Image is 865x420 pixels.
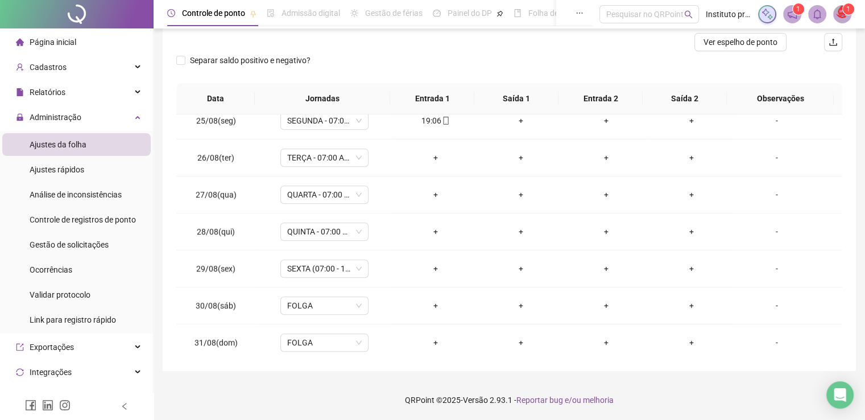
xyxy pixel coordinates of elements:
[16,368,24,376] span: sync
[573,299,640,312] div: +
[287,149,362,166] span: TERÇA - 07:00 AS 17:00
[706,8,751,20] span: Instituto pro hemoce
[154,380,865,420] footer: QRPoint © 2025 - 2.93.1 -
[573,188,640,201] div: +
[267,9,275,17] span: file-done
[287,186,362,203] span: QUARTA - 07:00 AS 17:00
[182,9,245,18] span: Controle de ponto
[658,151,725,164] div: +
[402,262,469,275] div: +
[743,336,810,349] div: -
[16,88,24,96] span: file
[30,215,136,224] span: Controle de registros de ponto
[196,190,237,199] span: 27/08(qua)
[812,9,822,19] span: bell
[487,299,554,312] div: +
[176,83,255,114] th: Data
[463,396,488,405] span: Versão
[826,381,854,409] div: Open Intercom Messenger
[287,297,362,314] span: FOLGA
[402,114,469,127] div: 19:06
[121,402,129,410] span: left
[684,10,693,19] span: search
[846,5,850,13] span: 1
[30,38,76,47] span: Página inicial
[30,343,74,352] span: Exportações
[287,260,362,277] span: SEXTA (07:00 - 16:00)
[194,338,238,347] span: 31/08(dom)
[843,3,854,15] sup: Atualize o seu contato no menu Meus Dados
[402,299,469,312] div: +
[30,368,72,377] span: Integrações
[287,334,362,351] span: FOLGA
[658,299,725,312] div: +
[350,9,358,17] span: sun
[743,299,810,312] div: -
[743,188,810,201] div: -
[743,225,810,238] div: -
[30,265,72,274] span: Ocorrências
[829,38,838,47] span: upload
[743,262,810,275] div: -
[487,151,554,164] div: +
[16,38,24,46] span: home
[255,83,390,114] th: Jornadas
[196,301,236,310] span: 30/08(sáb)
[197,153,234,162] span: 26/08(ter)
[402,188,469,201] div: +
[30,165,84,174] span: Ajustes rápidos
[30,290,90,299] span: Validar protocolo
[573,262,640,275] div: +
[796,5,800,13] span: 1
[658,188,725,201] div: +
[287,223,362,240] span: QUINTA - 07:00 AS 17:00
[694,33,787,51] button: Ver espelho de ponto
[573,114,640,127] div: +
[402,151,469,164] div: +
[30,140,86,149] span: Ajustes da folha
[787,9,797,19] span: notification
[250,10,256,17] span: pushpin
[573,151,640,164] div: +
[487,114,554,127] div: +
[390,83,474,114] th: Entrada 1
[59,400,71,411] span: instagram
[287,112,362,129] span: SEGUNDA - 07:00 AS 17:00
[402,225,469,238] div: +
[196,116,236,125] span: 25/08(seg)
[558,83,643,114] th: Entrada 2
[16,63,24,71] span: user-add
[402,336,469,349] div: +
[16,113,24,121] span: lock
[16,343,24,351] span: export
[365,9,423,18] span: Gestão de férias
[487,188,554,201] div: +
[658,262,725,275] div: +
[185,54,315,67] span: Separar saldo positivo e negativo?
[448,9,492,18] span: Painel do DP
[30,240,109,249] span: Gestão de solicitações
[516,396,614,405] span: Reportar bug e/ou melhoria
[834,6,851,23] img: 10630
[282,9,340,18] span: Admissão digital
[743,151,810,164] div: -
[167,9,175,17] span: clock-circle
[30,190,122,199] span: Análise de inconsistências
[30,63,67,72] span: Cadastros
[703,36,777,48] span: Ver espelho de ponto
[496,10,503,17] span: pushpin
[487,336,554,349] div: +
[761,8,773,20] img: sparkle-icon.fc2bf0ac1784a2077858766a79e2daf3.svg
[196,264,235,273] span: 29/08(sex)
[658,336,725,349] div: +
[197,227,235,236] span: 28/08(qui)
[573,225,640,238] div: +
[25,400,36,411] span: facebook
[514,9,522,17] span: book
[487,225,554,238] div: +
[727,83,834,114] th: Observações
[474,83,558,114] th: Saída 1
[528,9,601,18] span: Folha de pagamento
[793,3,804,15] sup: 1
[487,262,554,275] div: +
